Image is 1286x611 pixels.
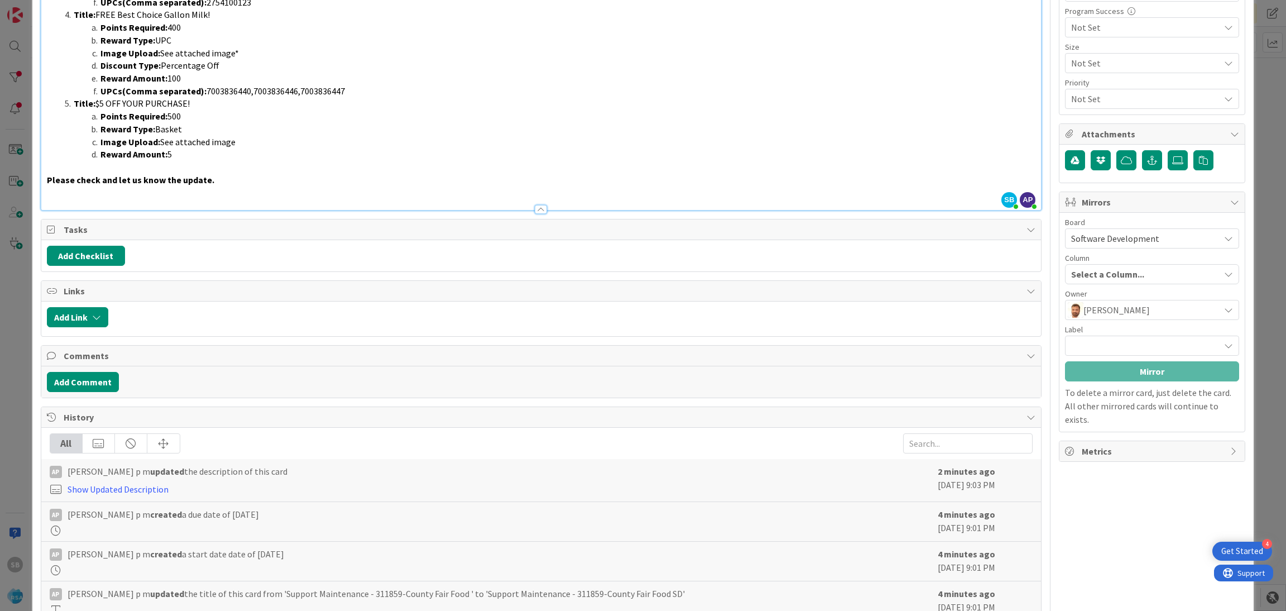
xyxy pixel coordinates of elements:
div: Get Started [1221,546,1263,557]
a: Show Updated Description [68,484,169,495]
span: Metrics [1082,445,1225,458]
div: Size [1065,43,1239,51]
span: 5 [167,149,172,160]
b: 4 minutes ago [938,509,995,520]
strong: Points Required: [100,111,167,122]
span: Support [23,2,51,15]
div: Ap [50,466,62,478]
div: Ap [50,548,62,561]
span: 400 [167,22,181,33]
div: 4 [1262,539,1272,549]
button: Mirror [1065,361,1239,381]
span: [PERSON_NAME] p m the description of this card [68,465,287,478]
span: Not Set [1071,91,1214,107]
span: SB [1001,192,1017,208]
span: Owner [1065,290,1087,298]
span: Mirrors [1082,195,1225,209]
div: [DATE] 9:01 PM [938,508,1033,536]
strong: Reward Amount: [100,149,167,160]
div: Ap [50,509,62,521]
div: All [50,434,83,453]
strong: Discount Type: [100,60,161,71]
span: Comments [64,349,1021,362]
span: Board [1065,218,1085,226]
b: updated [150,466,184,477]
b: created [150,548,182,560]
strong: Reward Type: [100,35,155,46]
button: Add Link [47,307,108,327]
div: Program Success [1065,7,1239,15]
strong: Title: [74,9,95,20]
strong: Reward Type: [100,123,155,135]
strong: UPCs(Comma separated): [100,85,207,97]
span: [PERSON_NAME] p m a due date of [DATE] [68,508,259,521]
span: AP [1020,192,1035,208]
strong: Points Required: [100,22,167,33]
button: Add Comment [47,372,119,392]
span: Select a Column... [1071,267,1144,281]
div: Open Get Started checklist, remaining modules: 4 [1212,542,1272,561]
p: To delete a mirror card, just delete the card. All other mirrored cards will continue to exists. [1065,386,1239,426]
div: [DATE] 9:01 PM [938,547,1033,575]
span: See attached image* [160,47,239,59]
b: 2 minutes ago [938,466,995,477]
button: Select a Column... [1065,264,1239,284]
span: See attached image [160,136,236,147]
b: updated [150,588,184,599]
div: Ap [50,588,62,600]
span: [PERSON_NAME] p m a start date date of [DATE] [68,547,284,561]
span: [PERSON_NAME] [1083,303,1150,317]
span: 7003836440,7003836446,7003836447 [207,85,345,97]
span: Attachments [1082,127,1225,141]
b: 4 minutes ago [938,588,995,599]
img: AS [1068,302,1083,318]
span: UPC [155,35,171,46]
span: $5 OFF YOUR PURCHASE! [95,98,190,109]
span: Tasks [64,223,1021,236]
span: Links [64,284,1021,298]
span: Not Set [1071,21,1220,34]
span: [PERSON_NAME] p m the title of this card from 'Support Maintenance - 311859-County Fair Food ' to... [68,587,685,600]
span: Not Set [1071,55,1214,71]
span: 500 [167,111,181,122]
span: History [64,410,1021,424]
span: Label [1065,326,1083,333]
strong: Title: [74,98,95,109]
strong: Image Upload: [100,47,160,59]
strong: Please check and let us know the update. [47,174,214,185]
div: [DATE] 9:03 PM [938,465,1033,496]
span: Basket [155,123,182,135]
strong: Reward Amount: [100,73,167,84]
button: Add Checklist [47,246,125,266]
span: Column [1065,254,1090,262]
strong: Image Upload: [100,136,160,147]
div: Priority [1065,79,1239,87]
b: created [150,509,182,520]
span: FREE Best Choice Gallon Milk! [95,9,210,20]
b: 4 minutes ago [938,548,995,560]
input: Search... [903,433,1033,454]
span: Software Development [1071,233,1159,244]
span: Percentage Off [161,60,219,71]
span: 100 [167,73,181,84]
